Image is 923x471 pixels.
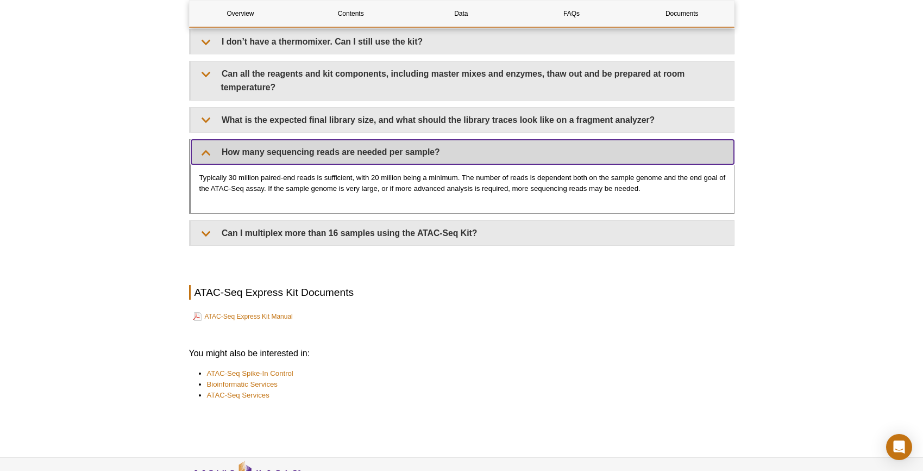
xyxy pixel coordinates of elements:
[189,285,734,300] h2: ATAC-Seq Express Kit Documents
[300,1,402,27] a: Contents
[191,61,734,100] summary: Can all the reagents and kit components, including master mixes and enzymes, thaw out and be prep...
[886,434,912,460] div: Open Intercom Messenger
[207,379,278,390] a: Bioinformatic Services
[191,221,734,245] summary: Can I multiplex more than 16 samples using the ATAC-Seq Kit?
[520,1,623,27] a: FAQs
[191,140,734,164] summary: How many sequencing reads are needed per sample?
[190,1,292,27] a: Overview
[199,172,726,194] p: Typically 30 million paired-end reads is sufficient, with 20 million being a minimum. The number ...
[631,1,733,27] a: Documents
[207,368,293,379] a: ATAC-Seq Spike-In Control
[193,310,293,323] a: ATAC-Seq Express Kit Manual
[191,108,734,132] summary: What is the expected final library size, and what should the library traces look like on a fragme...
[189,347,734,360] h3: You might also be interested in:
[410,1,512,27] a: Data
[191,29,734,54] summary: I don’t have a thermomixer. Can I still use the kit?
[207,390,269,401] a: ATAC-Seq Services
